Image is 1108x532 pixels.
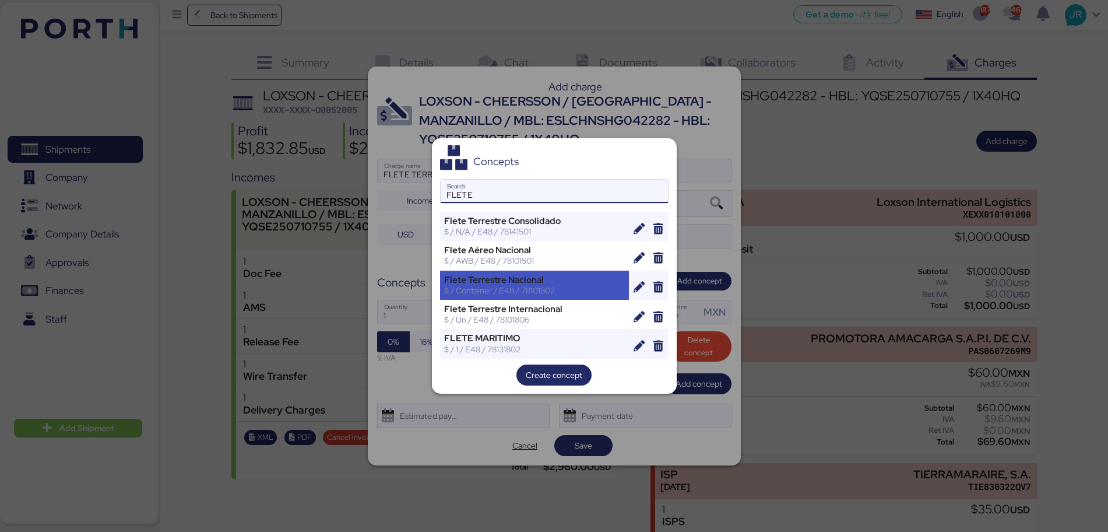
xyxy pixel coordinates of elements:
[444,333,625,344] div: FLETE MARITIMO
[444,256,625,266] div: $ / AWB / E48 / 78101501
[516,365,592,386] button: Create concept
[444,275,625,285] div: Flete Terrestre Nacional
[444,314,625,325] div: $ / Un / E48 / 78101806
[444,285,625,296] div: $ / Container / E48 / 78101802
[444,245,625,256] div: Flete Aéreo Nacional
[473,156,519,167] div: Concepts
[526,368,582,382] span: Create concept
[444,226,625,237] div: $ / N/A / E48 / 78141501
[444,304,625,314] div: Flete Terrestre Internacional
[444,216,625,226] div: Flete Terrestre Consolidado
[444,344,625,355] div: $ / 1 / E48 / 78131802
[441,180,668,203] input: Search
